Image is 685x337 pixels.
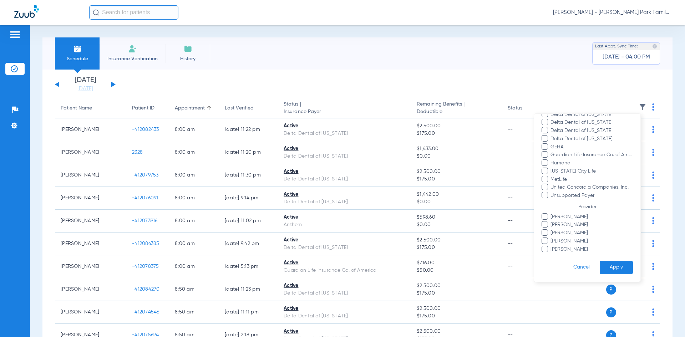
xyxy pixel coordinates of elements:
span: [PERSON_NAME] [550,229,633,237]
span: [PERSON_NAME] [550,246,633,253]
span: Delta Dental of [US_STATE] [550,127,633,134]
span: GEHA [550,143,633,151]
span: Delta Dental of [US_STATE] [550,119,633,126]
span: MetLife [550,176,633,183]
span: [US_STATE] City Life [550,168,633,175]
span: Provider [574,204,601,209]
span: [PERSON_NAME] [550,238,633,245]
span: Humana [550,159,633,167]
button: Apply [600,261,633,275]
span: Guardian Life Insurance Co. of America [550,151,633,159]
span: Delta Dental of [US_STATE] [550,111,633,118]
span: [PERSON_NAME] [550,213,633,221]
span: United Concordia Companies, Inc. [550,184,633,191]
span: [PERSON_NAME] [550,221,633,229]
span: Delta Dental of [US_STATE] [550,135,633,143]
span: Unsupported Payer [550,192,633,199]
button: Cancel [563,261,600,275]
